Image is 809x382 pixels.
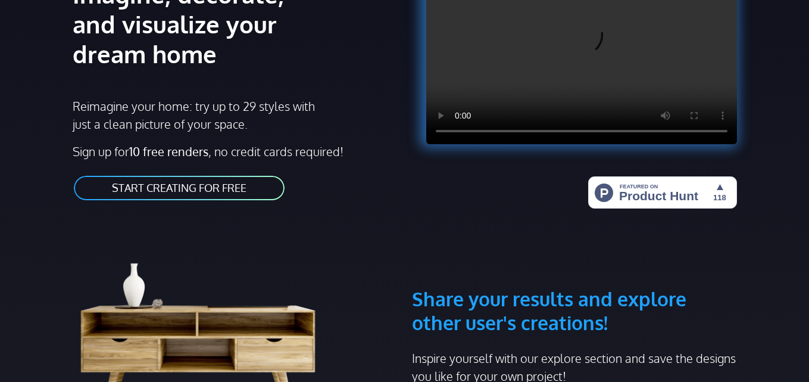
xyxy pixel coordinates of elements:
h3: Share your results and explore other user's creations! [412,230,737,335]
img: HomeStyler AI - Interior Design Made Easy: One Click to Your Dream Home | Product Hunt [588,176,737,209]
p: Reimagine your home: try up to 29 styles with just a clean picture of your space. [73,97,317,133]
a: START CREATING FOR FREE [73,175,286,201]
p: Sign up for , no credit cards required! [73,142,398,160]
strong: 10 free renders [129,144,208,159]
